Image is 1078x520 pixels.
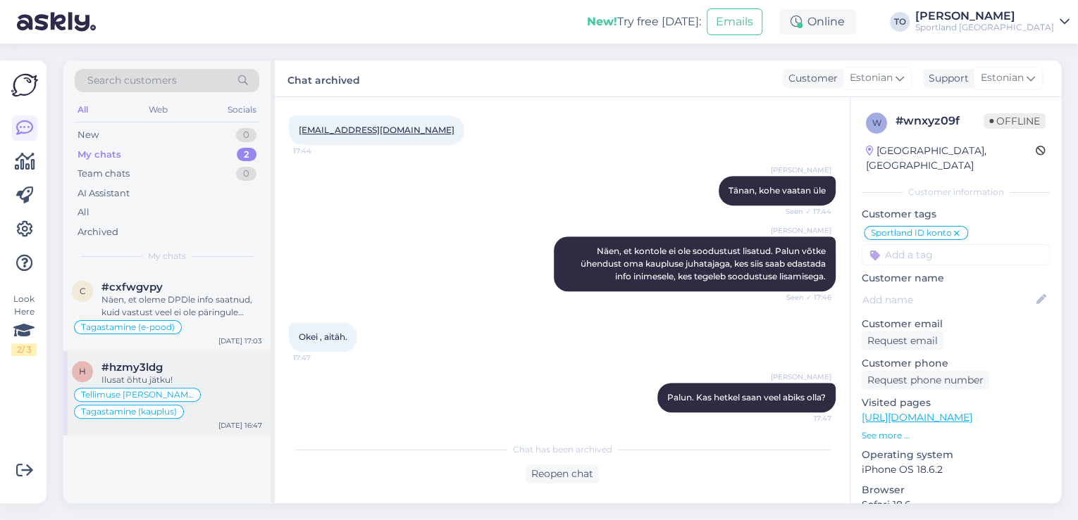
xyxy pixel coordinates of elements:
[581,246,830,281] span: Näen, et kontole ei ole soodustust lisatud. Palun võtke ühendust oma kaupluse juhatajaga, kes sii...
[862,292,1034,307] input: Add name
[915,11,1054,22] div: [PERSON_NAME]
[890,12,910,32] div: TO
[862,483,1050,497] p: Browser
[587,15,617,28] b: New!
[984,113,1046,129] span: Offline
[293,353,346,363] span: 17:47
[915,11,1070,33] a: [PERSON_NAME]Sportland [GEOGRAPHIC_DATA]
[146,101,171,119] div: Web
[771,225,831,236] span: [PERSON_NAME]
[299,331,347,342] span: Okei , aitäh.
[862,411,972,424] a: [URL][DOMAIN_NAME]
[287,69,360,88] label: Chat archived
[862,497,1050,512] p: Safari 18.6
[101,281,163,293] span: #cxfwgvpy
[75,101,91,119] div: All
[11,72,38,99] img: Askly Logo
[871,229,952,237] span: Sportland ID konto
[779,206,831,217] span: Seen ✓ 17:44
[779,292,831,303] span: Seen ✓ 17:46
[923,71,969,86] div: Support
[78,128,99,142] div: New
[81,391,194,399] span: Tellimuse [PERSON_NAME] info
[862,207,1050,222] p: Customer tags
[78,167,130,181] div: Team chats
[896,113,984,129] div: # wnxyz09f
[79,366,86,376] span: h
[862,356,1050,371] p: Customer phone
[11,343,37,356] div: 2 / 3
[513,443,612,456] span: Chat has been archived
[862,462,1050,477] p: iPhone OS 18.6.2
[783,71,838,86] div: Customer
[101,361,163,374] span: #hzmy3ldg
[862,371,989,390] div: Request phone number
[81,323,175,331] span: Tagastamine (e-pood)
[225,101,259,119] div: Socials
[78,225,118,239] div: Archived
[707,8,762,35] button: Emails
[218,336,262,346] div: [DATE] 17:03
[78,186,130,201] div: AI Assistant
[148,250,186,262] span: My chats
[981,70,1024,86] span: Estonian
[11,293,37,356] div: Look Here
[236,167,256,181] div: 0
[862,271,1050,286] p: Customer name
[771,372,831,382] span: [PERSON_NAME]
[915,22,1054,33] div: Sportland [GEOGRAPHIC_DATA]
[779,413,831,424] span: 17:47
[526,464,599,483] div: Reopen chat
[862,186,1050,198] div: Customer information
[729,185,826,196] span: Tänan, kohe vaatan üle
[862,331,943,350] div: Request email
[667,392,826,402] span: Palun. Kas hetkel saan veel abiks olla?
[80,286,86,296] span: c
[81,407,177,416] span: Tagastamine (kauplus)
[872,118,881,128] span: w
[862,429,1050,442] p: See more ...
[87,73,177,88] span: Search customers
[78,148,121,162] div: My chats
[237,148,256,162] div: 2
[862,395,1050,410] p: Visited pages
[218,420,262,431] div: [DATE] 16:47
[293,146,346,156] span: 17:44
[866,144,1036,173] div: [GEOGRAPHIC_DATA], [GEOGRAPHIC_DATA]
[101,374,262,386] div: Ilusat õhtu jätku!
[862,448,1050,462] p: Operating system
[236,128,256,142] div: 0
[779,9,856,34] div: Online
[101,293,262,319] div: Näen, et oleme DPDle info saatnud, kuid vastust veel ei ole päringule saanud. Tõenäoliselt hiljem...
[862,244,1050,265] input: Add a tag
[587,13,701,30] div: Try free [DATE]:
[850,70,893,86] span: Estonian
[78,205,89,220] div: All
[771,165,831,175] span: [PERSON_NAME]
[862,317,1050,331] p: Customer email
[299,125,454,135] a: [EMAIL_ADDRESS][DOMAIN_NAME]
